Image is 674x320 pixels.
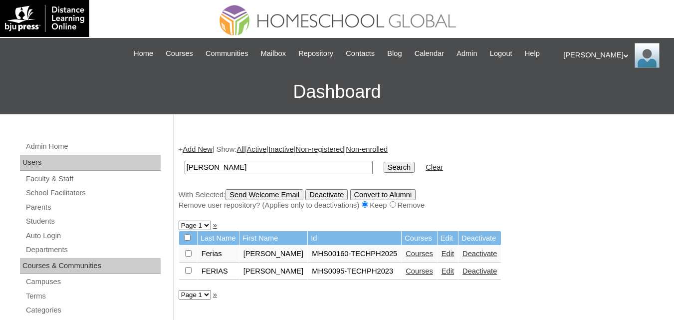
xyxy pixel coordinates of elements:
a: Repository [293,48,338,59]
input: Send Welcome Email [225,189,303,200]
td: Ferias [198,246,239,263]
td: [PERSON_NAME] [239,263,308,280]
a: Contacts [341,48,380,59]
a: Add New [183,145,212,153]
a: Communities [201,48,253,59]
div: Courses & Communities [20,258,161,274]
td: MHS00160-TECHPH2025 [308,246,401,263]
a: Non-enrolled [346,145,388,153]
td: Edit [438,231,458,246]
img: logo-white.png [5,5,84,32]
a: Inactive [268,145,294,153]
a: Active [247,145,267,153]
span: Logout [490,48,512,59]
a: Non-registered [296,145,344,153]
span: Admin [456,48,477,59]
div: With Selected: [179,189,664,211]
a: Courses [406,267,433,275]
a: Help [520,48,545,59]
td: Last Name [198,231,239,246]
a: Deactivate [462,250,497,258]
span: Home [134,48,153,59]
a: Admin Home [25,140,161,153]
td: MHS0095-TECHPH2023 [308,263,401,280]
a: Categories [25,304,161,317]
span: Contacts [346,48,375,59]
a: All [236,145,244,153]
a: School Facilitators [25,187,161,199]
a: Edit [442,267,454,275]
a: » [213,291,217,299]
a: Admin [451,48,482,59]
td: Deactivate [458,231,501,246]
span: Help [525,48,540,59]
a: Courses [406,250,433,258]
a: Auto Login [25,230,161,242]
a: Campuses [25,276,161,288]
input: Search [185,161,373,174]
td: First Name [239,231,308,246]
div: [PERSON_NAME] [563,43,664,68]
a: Logout [485,48,517,59]
h3: Dashboard [5,69,669,114]
a: Courses [161,48,198,59]
div: Users [20,155,161,171]
td: Courses [402,231,437,246]
div: Remove user repository? (Applies only to deactivations) Keep Remove [179,200,664,211]
a: Mailbox [256,48,291,59]
span: Mailbox [261,48,286,59]
a: Students [25,215,161,228]
input: Search [384,162,415,173]
a: Faculty & Staff [25,173,161,185]
a: Blog [382,48,407,59]
a: Home [129,48,158,59]
a: Terms [25,290,161,303]
a: Deactivate [462,267,497,275]
a: » [213,221,217,229]
td: Id [308,231,401,246]
a: Departments [25,244,161,256]
span: Courses [166,48,193,59]
a: Calendar [410,48,449,59]
span: Communities [206,48,248,59]
span: Blog [387,48,402,59]
img: Ariane Ebuen [635,43,660,68]
input: Convert to Alumni [350,189,416,200]
td: FERIAS [198,263,239,280]
a: Parents [25,201,161,214]
td: [PERSON_NAME] [239,246,308,263]
div: + | Show: | | | | [179,144,664,210]
a: Edit [442,250,454,258]
span: Calendar [415,48,444,59]
a: Clear [426,163,443,171]
span: Repository [298,48,333,59]
input: Deactivate [305,189,348,200]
